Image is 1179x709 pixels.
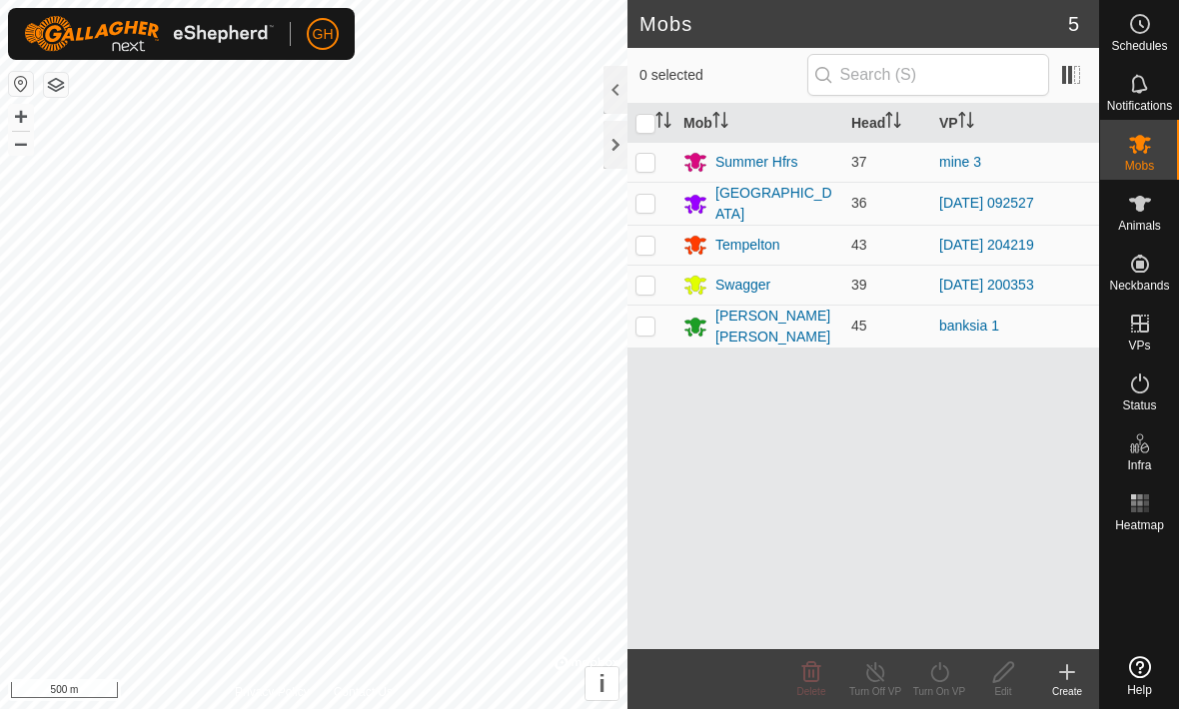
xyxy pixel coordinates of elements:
[639,65,807,86] span: 0 selected
[715,183,835,225] div: [GEOGRAPHIC_DATA]
[235,683,310,701] a: Privacy Policy
[1125,160,1154,172] span: Mobs
[24,16,274,52] img: Gallagher Logo
[807,54,1049,96] input: Search (S)
[1115,519,1164,531] span: Heatmap
[885,115,901,131] p-sorticon: Activate to sort
[715,306,835,348] div: [PERSON_NAME] [PERSON_NAME]
[939,318,999,334] a: banksia 1
[715,275,770,296] div: Swagger
[1111,40,1167,52] span: Schedules
[851,195,867,211] span: 36
[9,72,33,96] button: Reset Map
[1109,280,1169,292] span: Neckbands
[715,152,797,173] div: Summer Hfrs
[675,104,843,143] th: Mob
[931,104,1099,143] th: VP
[1128,340,1150,352] span: VPs
[851,237,867,253] span: 43
[1068,9,1079,39] span: 5
[1107,100,1172,112] span: Notifications
[9,131,33,155] button: –
[851,154,867,170] span: 37
[334,683,393,701] a: Contact Us
[712,115,728,131] p-sorticon: Activate to sort
[1122,399,1156,411] span: Status
[939,195,1034,211] a: [DATE] 092527
[939,277,1034,293] a: [DATE] 200353
[9,105,33,129] button: +
[971,684,1035,699] div: Edit
[1035,684,1099,699] div: Create
[1127,459,1151,471] span: Infra
[1100,648,1179,704] a: Help
[655,115,671,131] p-sorticon: Activate to sort
[1127,684,1152,696] span: Help
[715,235,780,256] div: Tempelton
[797,686,826,697] span: Delete
[939,154,981,170] a: mine 3
[907,684,971,699] div: Turn On VP
[851,277,867,293] span: 39
[598,670,605,697] span: i
[958,115,974,131] p-sorticon: Activate to sort
[313,24,334,45] span: GH
[639,12,1068,36] h2: Mobs
[586,667,618,700] button: i
[843,684,907,699] div: Turn Off VP
[851,318,867,334] span: 45
[939,237,1034,253] a: [DATE] 204219
[843,104,931,143] th: Head
[1118,220,1161,232] span: Animals
[44,73,68,97] button: Map Layers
